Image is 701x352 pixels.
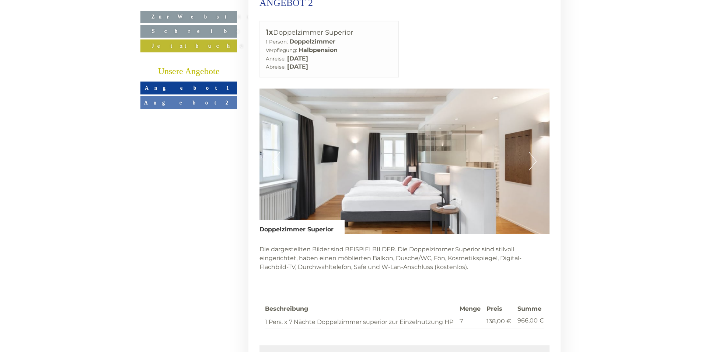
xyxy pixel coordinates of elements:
[287,55,308,62] b: [DATE]
[289,38,335,45] b: Doppelzimmer
[140,65,237,78] div: Unsere Angebote
[11,36,132,41] small: 10:52
[529,152,537,170] button: Next
[145,85,233,91] span: Angebot 1
[259,245,550,272] p: Die dargestellten Bilder sind BEISPIELBILDER. Die Doppelzimmer Superior sind stilvoll eingerichte...
[140,39,237,52] a: Jetzt buchen
[287,63,308,70] b: [DATE]
[266,56,286,62] small: Anreise:
[11,21,132,27] div: [GEOGRAPHIC_DATA]
[299,46,338,54] b: Halbpension
[265,315,457,328] td: 1 Pers. x 7 Nächte Doppelzimmer superior zur Einzelnutzung HP
[515,303,544,315] th: Summe
[457,315,484,328] td: 7
[259,89,550,234] img: image
[266,64,286,70] small: Abreise:
[266,39,288,45] small: 1 Person:
[457,303,484,315] th: Menge
[265,303,457,315] th: Beschreibung
[144,100,233,106] span: Angebot 2
[515,315,544,328] td: 966,00 €
[266,28,273,37] b: 1x
[128,6,163,18] div: Freitag
[266,27,393,38] div: Doppelzimmer Superior
[272,152,280,170] button: Previous
[140,11,237,23] a: Zur Website
[140,25,237,38] a: Schreiben Sie uns
[266,47,297,53] small: Verpflegung:
[486,318,511,325] span: 138,00 €
[484,303,514,315] th: Preis
[199,194,290,207] button: Senden
[6,20,136,42] div: Guten Tag, wie können wir Ihnen helfen?
[259,220,345,234] div: Doppelzimmer Superior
